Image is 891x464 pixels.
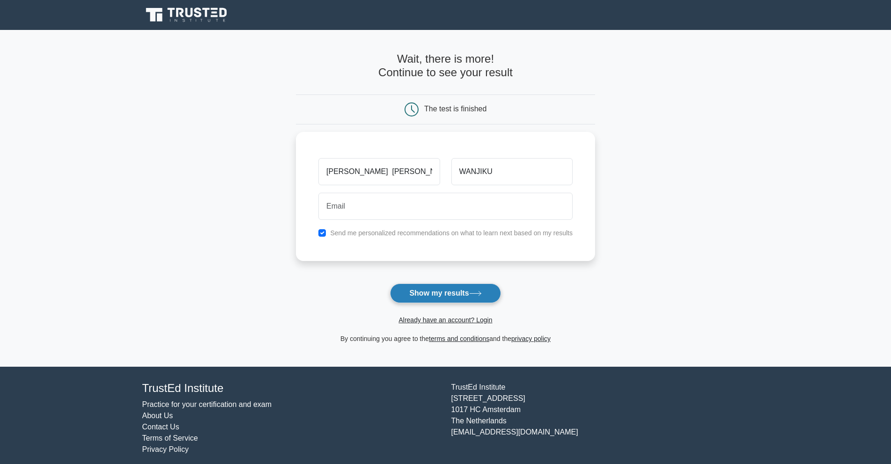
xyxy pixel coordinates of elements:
[511,335,551,342] a: privacy policy
[142,423,179,431] a: Contact Us
[390,283,501,303] button: Show my results
[446,382,755,455] div: TrustEd Institute [STREET_ADDRESS] 1017 HC Amsterdam The Netherlands [EMAIL_ADDRESS][DOMAIN_NAME]
[142,400,272,408] a: Practice for your certification and exam
[290,333,601,344] div: By continuing you agree to the and the
[429,335,489,342] a: terms and conditions
[330,229,573,237] label: Send me personalized recommendations on what to learn next based on my results
[398,316,492,324] a: Already have an account? Login
[318,158,440,185] input: First name
[142,445,189,453] a: Privacy Policy
[424,105,486,113] div: The test is finished
[142,434,198,442] a: Terms of Service
[296,52,595,80] h4: Wait, there is more! Continue to see your result
[451,158,573,185] input: Last name
[142,412,173,420] a: About Us
[318,193,573,220] input: Email
[142,382,440,395] h4: TrustEd Institute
